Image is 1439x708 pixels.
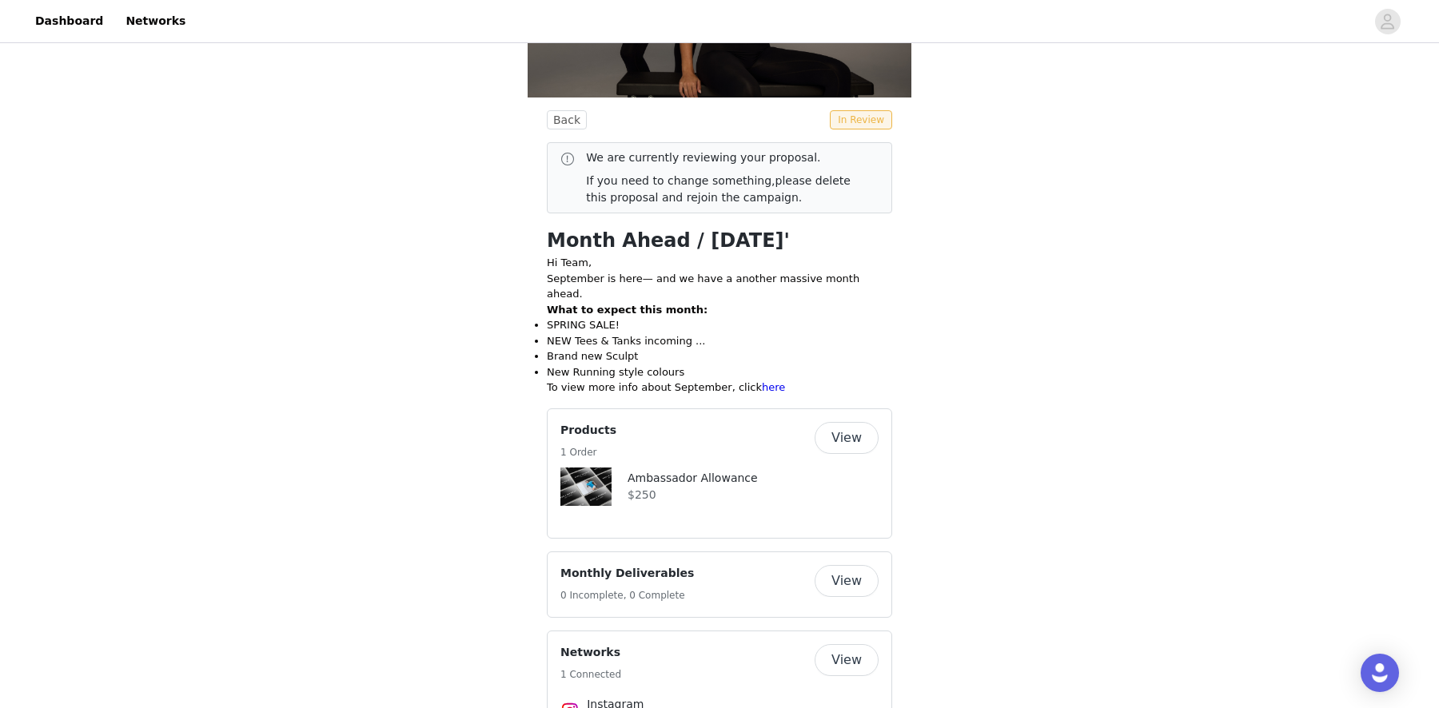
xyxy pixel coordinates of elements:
[116,3,195,39] a: Networks
[560,588,694,603] h5: 0 Incomplete, 0 Complete
[560,667,621,682] h5: 1 Connected
[560,565,694,582] h4: Monthly Deliverables
[815,565,879,597] button: View
[830,110,892,129] span: In Review
[762,381,785,393] a: here
[547,380,892,396] p: To view more info about September, click
[628,470,758,487] h4: Ambassador Allowance
[547,317,892,333] li: SPRING SALE!
[547,110,587,129] button: Back
[815,644,879,676] button: View
[560,467,612,506] img: Ambassador Allowance
[560,445,616,459] h5: 1 Order
[1361,654,1399,692] div: Open Intercom Messenger
[547,255,892,271] p: Hi Team,
[815,422,879,454] button: View
[547,271,892,302] p: September is here— and we have a another massive month ahead.
[547,226,892,255] h1: Month Ahead / [DATE]'
[586,149,866,166] p: We are currently reviewing your proposal.
[547,348,892,364] li: Brand new Sculpt
[560,644,621,661] h4: Networks
[547,304,708,316] strong: What to expect this month:
[547,551,892,618] div: Monthly Deliverables
[547,333,892,349] li: NEW Tees & Tanks incoming ...
[560,422,616,439] h4: Products
[628,487,758,503] p: $250
[1380,9,1395,34] div: avatar
[586,173,866,206] p: If you need to change something,
[547,408,892,539] div: Products
[26,3,113,39] a: Dashboard
[547,364,892,380] li: New Running style colours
